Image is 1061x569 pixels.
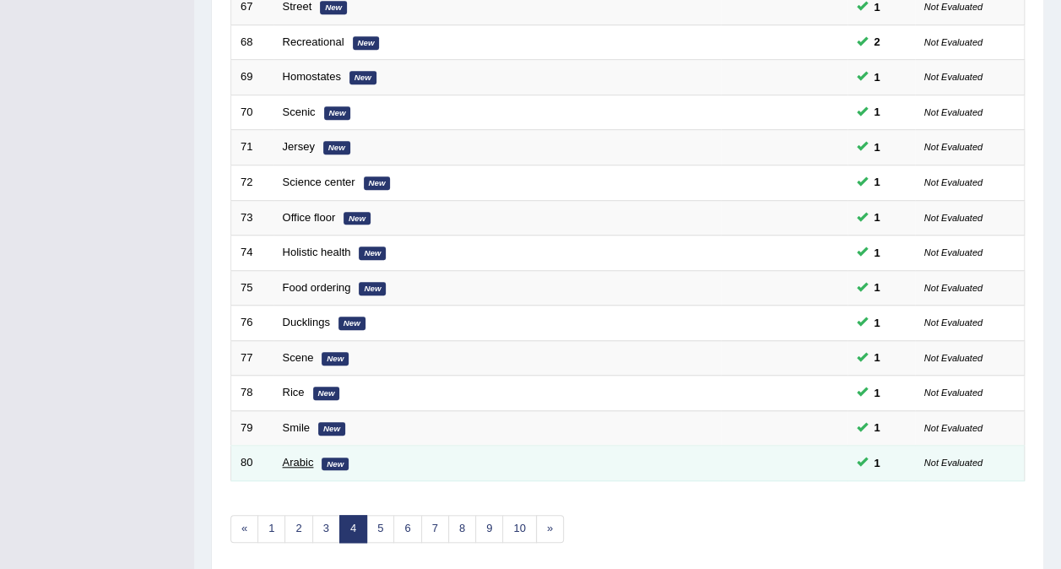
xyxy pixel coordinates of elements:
small: Not Evaluated [924,458,983,468]
em: New [322,458,349,471]
em: New [364,176,391,190]
em: New [353,36,380,50]
a: 10 [502,515,536,543]
span: You can still take this question [868,419,887,436]
td: 69 [231,60,273,95]
em: New [349,71,376,84]
td: 76 [231,306,273,341]
td: 80 [231,446,273,481]
td: 74 [231,236,273,271]
small: Not Evaluated [924,387,983,398]
em: New [338,317,365,330]
em: New [320,1,347,14]
a: Science center [283,176,355,188]
td: 71 [231,130,273,165]
a: « [230,515,258,543]
small: Not Evaluated [924,423,983,433]
span: You can still take this question [868,68,887,86]
a: Scenic [283,106,316,118]
span: You can still take this question [868,384,887,402]
em: New [313,387,340,400]
a: Holistic health [283,246,351,258]
em: New [323,141,350,154]
a: Food ordering [283,281,351,294]
small: Not Evaluated [924,107,983,117]
span: You can still take this question [868,279,887,296]
a: 3 [312,515,340,543]
small: Not Evaluated [924,353,983,363]
small: Not Evaluated [924,72,983,82]
td: 70 [231,95,273,130]
a: 6 [393,515,421,543]
small: Not Evaluated [924,37,983,47]
span: You can still take this question [868,244,887,262]
td: 73 [231,200,273,236]
a: Office floor [283,211,336,224]
a: 7 [421,515,449,543]
a: 1 [257,515,285,543]
small: Not Evaluated [924,142,983,152]
td: 75 [231,270,273,306]
em: New [322,352,349,366]
a: Rice [283,386,305,398]
span: You can still take this question [868,138,887,156]
td: 68 [231,24,273,60]
a: 9 [475,515,503,543]
a: 5 [366,515,394,543]
small: Not Evaluated [924,317,983,328]
span: You can still take this question [868,349,887,366]
a: Smile [283,421,311,434]
em: New [359,247,386,260]
a: Recreational [283,35,344,48]
a: Arabic [283,456,314,469]
a: Homostates [283,70,341,83]
span: You can still take this question [868,33,887,51]
span: You can still take this question [868,173,887,191]
td: 77 [231,340,273,376]
small: Not Evaluated [924,2,983,12]
a: Jersey [283,140,315,153]
td: 78 [231,376,273,411]
small: Not Evaluated [924,177,983,187]
a: 4 [339,515,367,543]
em: New [318,422,345,436]
small: Not Evaluated [924,283,983,293]
a: » [536,515,564,543]
a: Scene [283,351,314,364]
td: 79 [231,410,273,446]
span: You can still take this question [868,314,887,332]
small: Not Evaluated [924,213,983,223]
em: New [324,106,351,120]
a: 2 [284,515,312,543]
a: Ducklings [283,316,330,328]
span: You can still take this question [868,454,887,472]
em: New [359,282,386,295]
td: 72 [231,165,273,200]
small: Not Evaluated [924,247,983,257]
em: New [344,212,371,225]
span: You can still take this question [868,209,887,226]
span: You can still take this question [868,103,887,121]
a: 8 [448,515,476,543]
